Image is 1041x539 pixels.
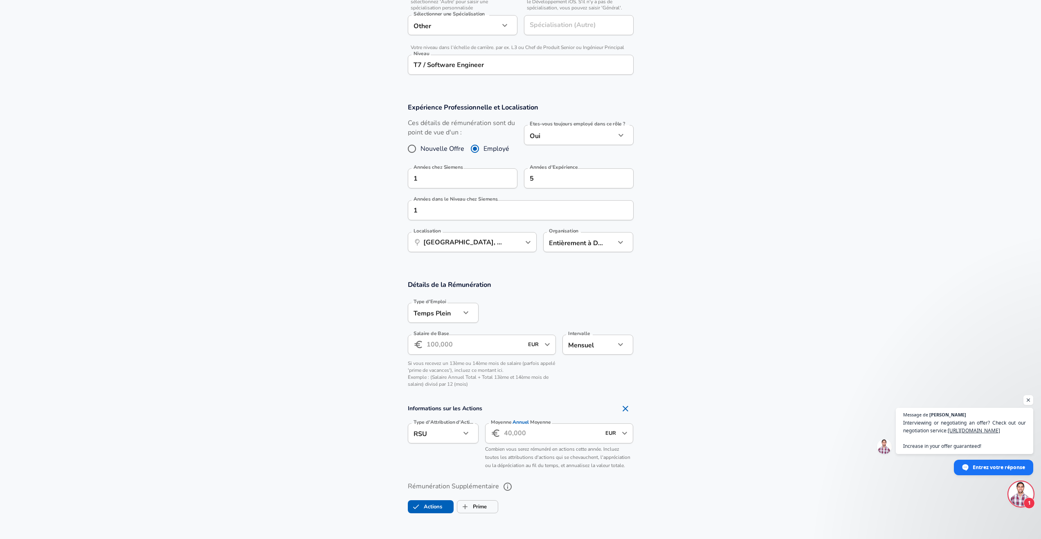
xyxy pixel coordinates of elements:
label: Rémunération Supplémentaire [408,480,634,494]
input: 100,000 [427,335,524,355]
input: L3 [411,58,630,71]
label: Êtes-vous toujours employé dans ce rôle ? [530,121,625,126]
span: [PERSON_NAME] [929,412,966,417]
label: Moyenne Moyenne [491,420,551,425]
label: Actions [408,499,442,514]
label: Années chez Siemens [414,165,463,170]
span: Actions [408,499,424,514]
label: Prime [457,499,487,514]
div: Mensuel [562,335,615,355]
span: Combien vous serez rémunéré en actions cette année. Incluez toutes les attributions d'actions qui... [485,446,630,469]
div: Temps Plein [408,303,461,323]
label: Niveau [414,51,429,56]
button: ActionsActions [408,500,454,513]
input: 1 [408,200,616,220]
label: Localisation [414,228,441,233]
h4: Informations sur les Actions [408,400,634,417]
span: Employé [483,144,509,154]
span: Votre niveau dans l'échelle de carrière. par ex. L3 ou Chef de Produit Senior ou Ingénieur Principal [408,45,634,51]
button: Open [522,237,534,248]
label: Organisation [549,228,578,233]
span: Interviewing or negotiating an offer? Check out our negotiation service: Increase in your offer g... [903,419,1026,450]
label: Sélectionner une Spécialisation [414,11,485,16]
button: PrimePrime [457,500,498,513]
button: Remove Section [617,400,634,417]
span: Message de [903,412,928,417]
button: Open [542,339,553,350]
span: Entrez votre réponse [973,460,1025,474]
label: Type d'Emploi [414,299,446,304]
label: Années d'Expérience [530,165,578,170]
span: Nouvelle Offre [420,144,464,154]
h3: Détails de la Rémunération [408,280,634,289]
input: USD [603,427,619,440]
input: USD [526,338,542,351]
label: Salaire de Base [414,331,449,336]
p: Si vous recevez un 13ème ou 14ème mois de salaire (parfois appelé 'prime de vacances'), incluez c... [408,360,556,388]
label: Ces détails de rémunération sont du point de vue d'un : [408,119,517,137]
div: Oui [524,125,616,145]
label: Type d'Attribution d'Actions [414,420,474,425]
input: 0 [408,168,499,188]
button: Open [619,427,630,439]
h3: Expérience Professionnelle et Localisation [408,103,634,112]
label: Intervalle [568,331,590,336]
span: Prime [457,499,473,514]
span: Annuel [513,419,529,426]
div: Other [408,15,499,35]
div: Entièrement à Distance [543,232,603,252]
div: RSU [408,423,461,443]
span: 1 [1023,497,1035,509]
div: Ouvrir le chat [1009,482,1033,506]
label: Années dans le Niveau chez Siemens [414,197,498,201]
button: help [501,480,515,494]
input: 7 [524,168,616,188]
input: 40,000 [504,423,601,443]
